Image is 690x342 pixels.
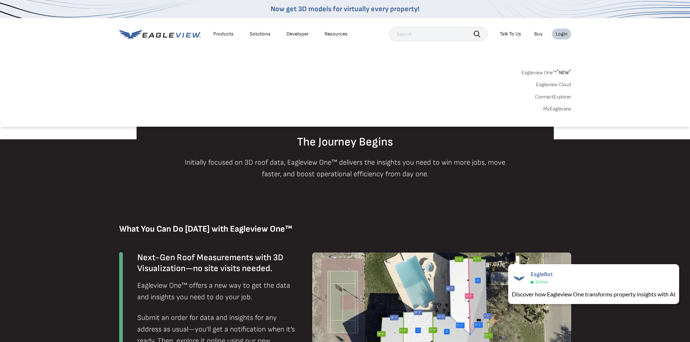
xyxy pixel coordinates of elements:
[512,290,676,299] div: Discover how Eagleview One transforms property insights with AI
[119,223,571,235] h3: What You Can Do [DATE] with Eagleview One™
[389,27,488,41] input: Search
[250,31,271,37] div: Solutions
[557,69,571,76] span: NEW
[500,31,521,37] div: Talk To Us
[137,252,301,274] h4: Next-Gen Roof Measurements with 3D Visualization—no site visits needed.
[271,5,419,13] a: Now get 3D models for virtually every property!
[534,31,543,37] a: Buy
[522,67,571,76] a: Eagleview One™*NEW*
[543,106,571,112] a: MyEagleview
[536,81,571,88] a: Eagleview Cloud
[535,279,548,285] span: Online
[213,31,234,37] div: Products
[535,94,571,100] a: ConnectExplorer
[325,31,348,37] div: Resources
[177,157,513,180] p: Initially focused on 3D roof data, Eagleview One™ delivers the insights you need to win more jobs...
[556,31,568,37] div: Login
[512,271,526,286] img: EagleBot
[137,280,301,303] p: Eagleview One™ offers a new way to get the data and insights you need to do your job.
[531,271,553,278] span: EagleBot
[137,136,554,148] h2: The Journey Begins
[287,31,309,37] a: Developer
